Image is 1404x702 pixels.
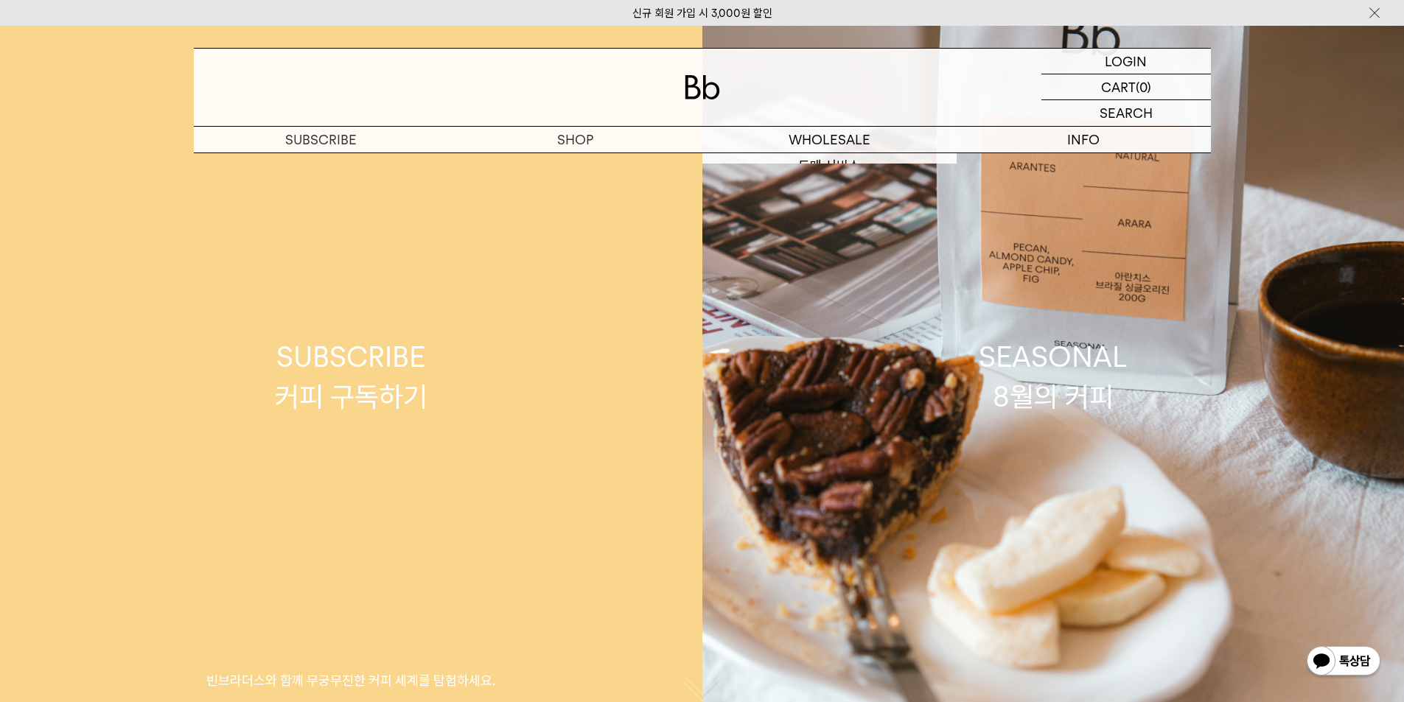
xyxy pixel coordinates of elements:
div: SEASONAL 8월의 커피 [979,337,1128,415]
a: 도매 서비스 [702,153,957,178]
p: LOGIN [1105,49,1147,74]
a: CART (0) [1041,74,1211,100]
a: LOGIN [1041,49,1211,74]
p: SEARCH [1100,100,1153,126]
p: INFO [957,127,1211,152]
a: SHOP [448,127,702,152]
div: SUBSCRIBE 커피 구독하기 [275,337,427,415]
img: 로고 [685,75,720,99]
p: WHOLESALE [702,127,957,152]
p: (0) [1136,74,1151,99]
a: 신규 회원 가입 시 3,000원 할인 [632,7,772,20]
img: 카카오톡 채널 1:1 채팅 버튼 [1305,645,1382,680]
a: SUBSCRIBE [194,127,448,152]
p: CART [1101,74,1136,99]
